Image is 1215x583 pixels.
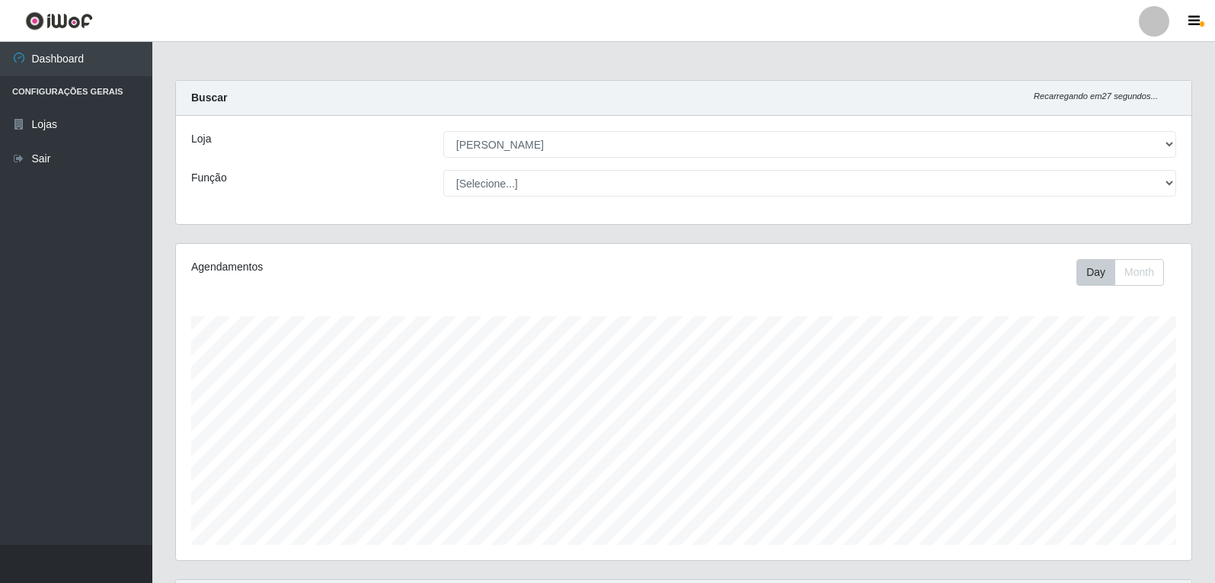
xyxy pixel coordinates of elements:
div: Agendamentos [191,259,588,275]
label: Loja [191,131,211,147]
button: Day [1076,259,1115,286]
div: First group [1076,259,1164,286]
img: CoreUI Logo [25,11,93,30]
button: Month [1114,259,1164,286]
i: Recarregando em 27 segundos... [1034,91,1158,101]
strong: Buscar [191,91,227,104]
label: Função [191,170,227,186]
div: Toolbar with button groups [1076,259,1176,286]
